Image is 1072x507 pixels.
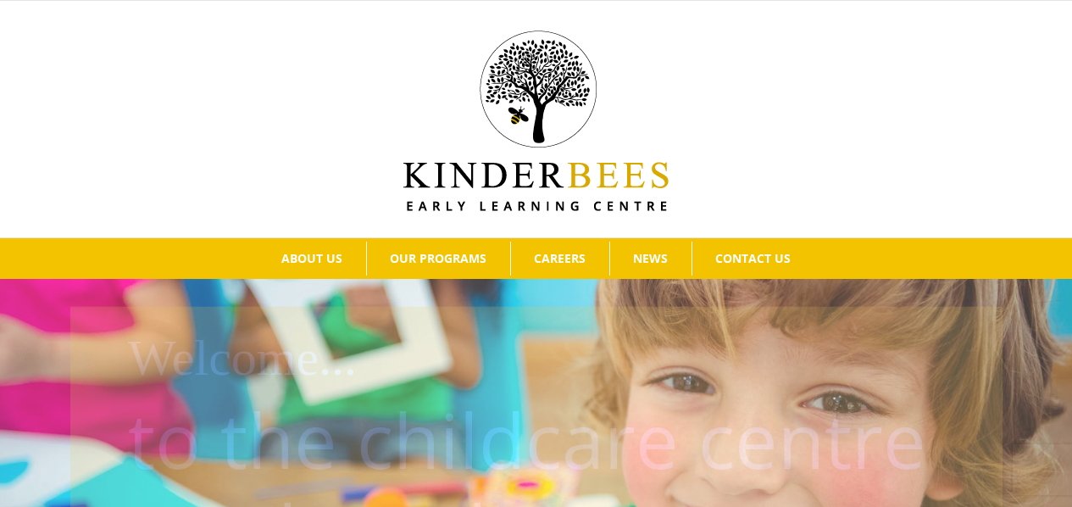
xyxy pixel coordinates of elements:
a: NEWS [610,242,692,276]
a: CAREERS [511,242,609,276]
a: ABOUT US [258,242,366,276]
a: OUR PROGRAMS [367,242,510,276]
span: NEWS [633,253,668,265]
a: CONTACT US [692,242,814,276]
nav: Main Menu [25,238,1047,279]
span: CAREERS [534,253,586,265]
span: ABOUT US [281,253,342,265]
span: CONTACT US [715,253,791,265]
span: OUR PROGRAMS [390,253,486,265]
h1: Welcome... [128,322,990,393]
img: Kinder Bees Logo [403,31,669,211]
